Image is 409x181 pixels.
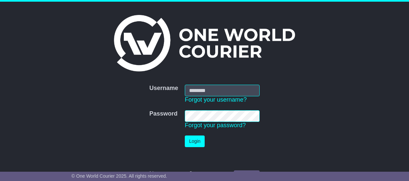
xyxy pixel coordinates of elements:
[149,170,260,178] div: No account yet?
[72,173,167,179] span: © One World Courier 2025. All rights reserved.
[185,122,246,129] a: Forgot your password?
[114,15,295,71] img: One World
[185,96,247,103] a: Forgot your username?
[149,85,178,92] label: Username
[149,110,178,118] label: Password
[185,136,205,147] button: Login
